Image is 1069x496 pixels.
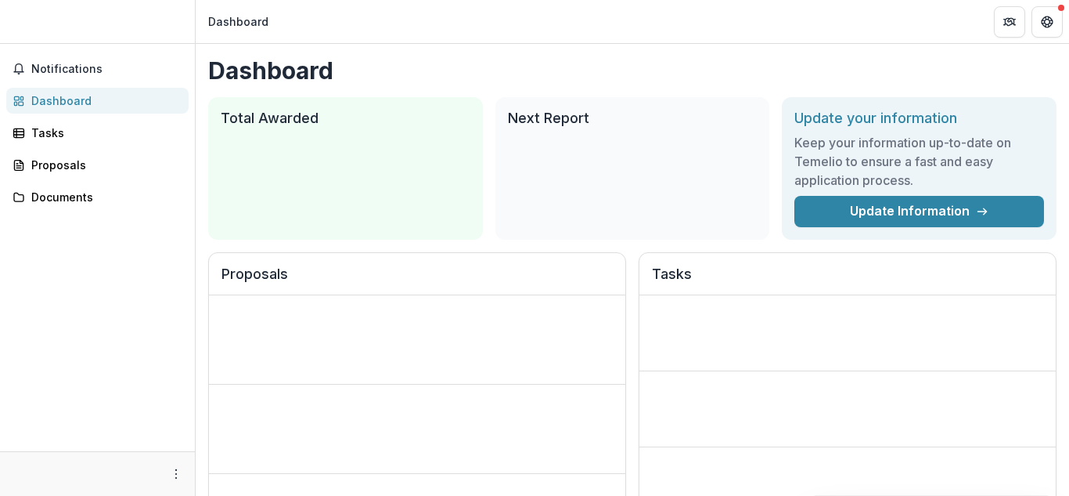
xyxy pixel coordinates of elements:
h3: Keep your information up-to-date on Temelio to ensure a fast and easy application process. [794,133,1044,190]
div: Tasks [31,125,176,141]
div: Dashboard [208,13,268,30]
h2: Update your information [794,110,1044,127]
button: Partners [994,6,1025,38]
button: More [167,465,185,483]
div: Documents [31,189,176,205]
div: Proposals [31,157,176,173]
a: Update Information [794,196,1044,227]
a: Dashboard [6,88,189,114]
h2: Total Awarded [221,110,470,127]
div: Dashboard [31,92,176,109]
span: Notifications [31,63,182,76]
button: Get Help [1031,6,1063,38]
h1: Dashboard [208,56,1056,85]
h2: Tasks [652,266,1043,295]
a: Documents [6,184,189,210]
a: Tasks [6,120,189,146]
h2: Next Report [508,110,758,127]
button: Notifications [6,56,189,81]
h2: Proposals [221,266,613,295]
a: Proposals [6,152,189,178]
nav: breadcrumb [202,10,275,33]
